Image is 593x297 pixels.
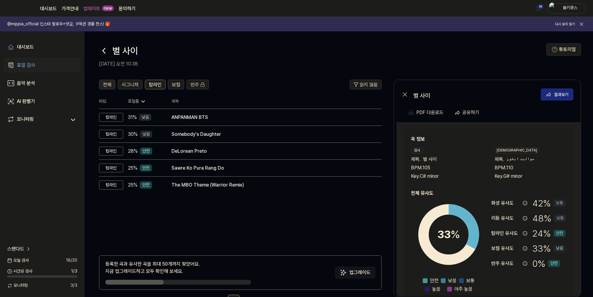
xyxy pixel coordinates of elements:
th: 제목 [171,94,382,109]
button: 결과보기 [541,88,573,101]
span: 모니터링 [7,283,28,289]
div: 반주 유사도 [491,260,520,267]
div: 42 % [532,197,566,209]
div: 안전 [553,230,566,237]
div: Key. G# minor [495,173,566,180]
div: 탑라인 [99,130,123,139]
span: 낮음 [448,277,457,284]
span: 18 / 20 [66,257,77,263]
span: 오늘 검사 [7,257,29,263]
span: 탑라인 [149,81,162,88]
span: 25 % [128,181,137,189]
button: 가격안내 [62,5,79,12]
div: 검사 [411,148,423,153]
button: profile붐키콩스 [547,3,586,14]
a: Sparkles업그레이드 [335,272,375,277]
h2: 전체 유사도 [411,190,566,197]
div: 대시보드 [17,43,34,51]
div: 보컬 유사도 [491,245,520,252]
span: 별 사이 [423,156,437,163]
button: 전체 [99,80,115,89]
a: 대시보드 [4,40,81,54]
h1: @mippia_official 인스타 팔로우+댓글, 구독권 경품 찬스! 🎁 [7,21,110,27]
a: 업데이트 [83,5,100,12]
div: 낮음 [139,114,151,121]
button: 다시 보지 않기 [555,22,575,27]
div: 탑라인 [99,180,123,190]
div: 표절 검사 [17,62,35,69]
div: 공유하기 [462,109,479,117]
div: 탑라인 [99,164,123,173]
div: BPM. 110 [495,164,566,171]
button: 탑라인 [145,80,165,89]
span: مواليد ايفون [507,156,534,163]
div: 탑라인 [99,113,123,122]
img: Sparkles [340,269,347,276]
span: 높음 [432,286,441,293]
h1: 별 사이 [112,44,138,57]
img: 알림 [534,5,542,12]
a: 곡 정보검사제목.별 사이BPM.105Key.C# minor[DEMOGRAPHIC_DATA]제목.مواليد ايفونBPM.110Key.G# minor전체 유사도33%안전낮음... [396,122,581,296]
span: 시간당 검사 [7,268,32,274]
div: 표절률 [128,98,162,104]
div: 별 사이 [413,91,534,98]
div: 모니터링 [17,116,34,124]
div: 탑라인 [99,147,123,156]
div: 안전 [548,260,560,267]
div: AI 판별기 [17,98,35,105]
button: 공유하기 [452,107,484,119]
div: PDF 다운로드 [416,109,444,117]
div: 화성 유사도 [491,200,520,207]
span: 스탠다드 [7,245,24,253]
button: 읽지 않음 [350,80,382,89]
div: 낮음 [140,131,152,138]
div: 보통 [553,200,566,207]
div: 붐키콩스 [558,5,582,11]
a: AI 판별기 [4,94,81,109]
div: 탑라인 유사도 [491,230,520,237]
div: 48 % [532,212,566,225]
span: 28 % [128,148,138,155]
div: The MBO Theme (Warrior Remix) [171,181,372,189]
button: 보컬 [168,80,184,89]
button: 시그니처 [118,80,143,89]
div: 안전 [140,148,152,155]
button: 업그레이드 [335,267,375,279]
span: 제목 . [495,156,504,163]
div: [DEMOGRAPHIC_DATA] [495,148,539,153]
a: 표절 검사 [4,58,81,72]
h2: [DATE] 오전 10:38 [99,60,547,68]
div: 24 % [532,227,566,240]
div: 0 % [532,257,560,270]
div: 74 [537,4,543,9]
span: 안전 [430,277,438,284]
span: 25 % [128,164,137,172]
a: 음악 분석 [4,76,81,91]
span: 보컬 [172,81,180,88]
th: 타입 [99,94,123,109]
span: 아주 높음 [454,286,473,293]
span: 전체 [103,81,111,88]
div: 안전 [140,164,152,172]
div: 등록한 곡과 유사한 곡을 최대 50개까지 찾았어요. 지금 업그레이드하고 모두 확인해 보세요. [105,260,200,275]
span: 1 / 3 [71,268,77,274]
img: PDF Download [409,110,414,115]
button: 튜토리얼 [547,43,581,56]
a: 모니터링 [7,116,66,124]
button: 알림74 [533,4,543,13]
button: PDF 다운로드 [407,107,445,119]
div: 리듬 유사도 [491,215,520,222]
div: 결과보기 [554,91,569,98]
div: 안전 [140,181,152,189]
div: 음악 분석 [17,80,35,87]
span: 읽지 않음 [360,81,378,88]
div: 보통 [554,215,566,222]
span: 보통 [466,277,475,284]
span: 30 % [128,131,138,138]
span: 3 / 3 [70,283,77,289]
span: 반주 [191,81,199,88]
a: 스탠다드 [7,245,31,253]
div: Key. C# minor [411,173,482,180]
a: 문의하기 [119,5,136,12]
